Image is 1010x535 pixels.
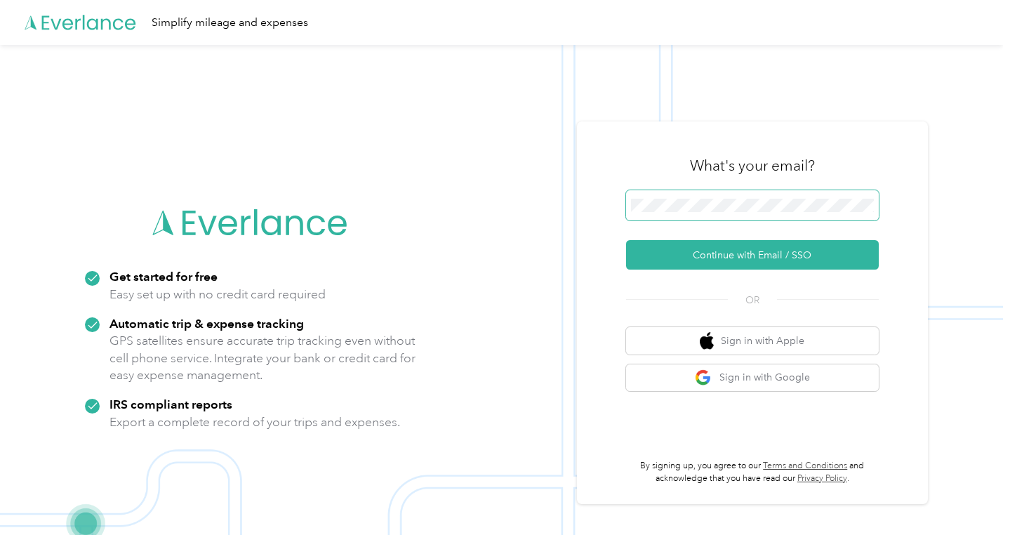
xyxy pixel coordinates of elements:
img: apple logo [700,332,714,350]
p: Easy set up with no credit card required [109,286,326,303]
button: Continue with Email / SSO [626,240,879,270]
a: Terms and Conditions [763,461,847,471]
h3: What's your email? [690,156,815,176]
strong: Automatic trip & expense tracking [109,316,304,331]
button: apple logoSign in with Apple [626,327,879,355]
div: Simplify mileage and expenses [152,14,308,32]
img: google logo [695,369,712,387]
button: google logoSign in with Google [626,364,879,392]
strong: Get started for free [109,269,218,284]
a: Privacy Policy [797,473,847,484]
p: Export a complete record of your trips and expenses. [109,414,400,431]
p: GPS satellites ensure accurate trip tracking even without cell phone service. Integrate your bank... [109,332,416,384]
span: OR [728,293,777,308]
p: By signing up, you agree to our and acknowledge that you have read our . [626,460,879,484]
strong: IRS compliant reports [109,397,232,411]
